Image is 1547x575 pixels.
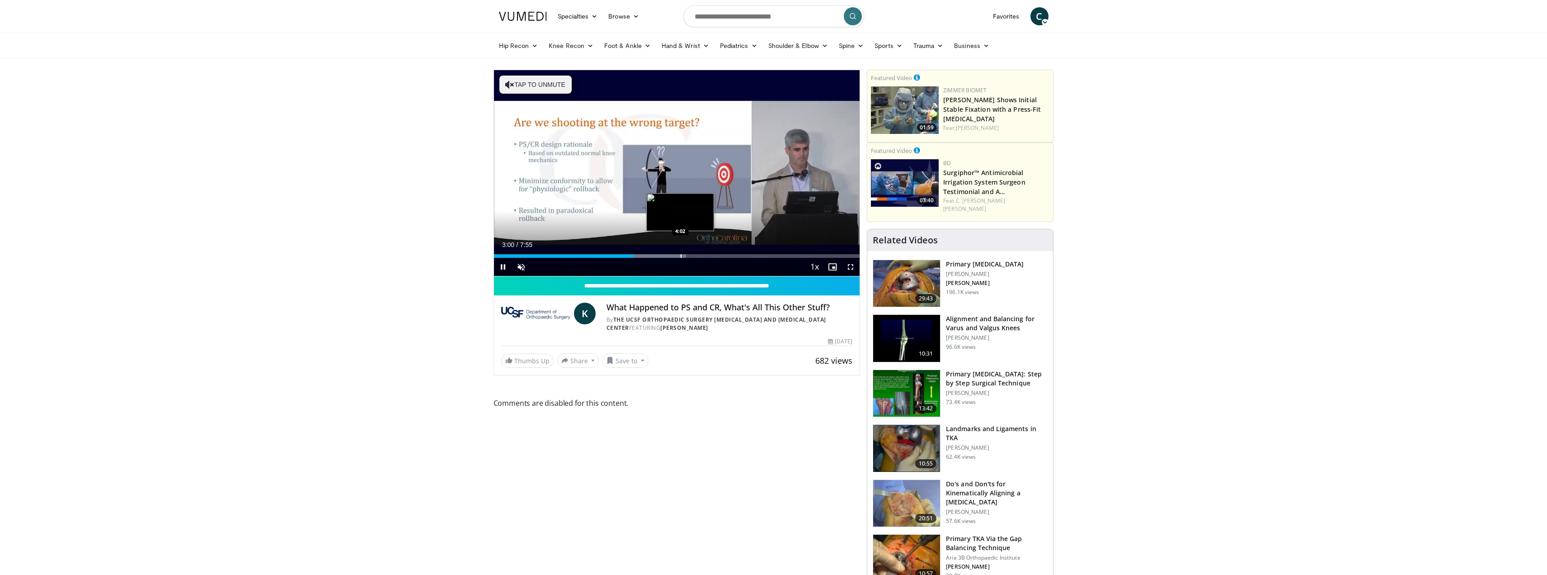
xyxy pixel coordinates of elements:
[607,316,826,332] a: The UCSF Orthopaedic Surgery [MEDICAL_DATA] and [MEDICAL_DATA] Center
[873,370,1048,418] a: 13:42 Primary [MEDICAL_DATA]: Step by Step Surgical Technique [PERSON_NAME] 73.4K views
[946,444,1048,451] p: [PERSON_NAME]
[946,289,979,296] p: 196.1K views
[943,197,1049,213] div: Feat.
[501,303,570,324] img: The UCSF Orthopaedic Surgery Arthritis and Joint Replacement Center
[871,159,939,207] a: 03:40
[869,37,908,55] a: Sports
[502,241,514,248] span: 3:00
[517,241,518,248] span: /
[946,534,1048,552] h3: Primary TKA Via the Gap Balancing Technique
[494,37,544,55] a: Hip Recon
[943,124,1049,132] div: Feat.
[949,37,995,55] a: Business
[520,241,532,248] span: 7:55
[494,254,860,258] div: Progress Bar
[823,258,842,276] button: Enable picture-in-picture mode
[656,37,715,55] a: Hand & Wrist
[871,86,939,134] a: 01:59
[871,159,939,207] img: 70422da6-974a-44ac-bf9d-78c82a89d891.150x105_q85_crop-smart_upscale.jpg
[512,258,530,276] button: Unmute
[908,37,949,55] a: Trauma
[946,314,1048,333] h3: Alignment and Balancing for Varus and Valgus Knees
[956,124,999,132] a: [PERSON_NAME]
[871,147,912,155] small: Featured Video
[574,303,596,324] a: K
[946,280,1024,287] p: [PERSON_NAME]
[915,349,937,358] span: 10:31
[943,159,951,167] a: BD
[946,399,976,406] p: 73.4K views
[815,355,852,366] span: 682 views
[499,76,572,94] button: Tap to unmute
[946,271,1024,278] p: [PERSON_NAME]
[917,124,936,132] span: 01:59
[873,480,1048,527] a: 20:51 Do's and Don'ts for Kinematically Aligning a [MEDICAL_DATA] [PERSON_NAME] 57.6K views
[873,314,1048,362] a: 10:31 Alignment and Balancing for Varus and Valgus Knees [PERSON_NAME] 96.6K views
[946,563,1048,570] p: [PERSON_NAME]
[873,315,940,362] img: 38523_0000_3.png.150x105_q85_crop-smart_upscale.jpg
[946,370,1048,388] h3: Primary [MEDICAL_DATA]: Step by Step Surgical Technique
[873,260,1048,308] a: 29:43 Primary [MEDICAL_DATA] [PERSON_NAME] [PERSON_NAME] 196.1K views
[660,324,708,332] a: [PERSON_NAME]
[946,518,976,525] p: 57.6K views
[946,554,1048,561] p: Aria 3B Orthopaedic Institute
[917,196,936,204] span: 03:40
[946,453,976,461] p: 62.4K views
[871,74,912,82] small: Featured Video
[946,508,1048,516] p: [PERSON_NAME]
[543,37,599,55] a: Knee Recon
[1030,7,1049,25] a: C
[873,235,938,246] h4: Related Videos
[805,258,823,276] button: Playback Rate
[715,37,763,55] a: Pediatrics
[683,5,864,27] input: Search topics, interventions
[946,480,1048,507] h3: Do's and Don'ts for Kinematically Aligning a [MEDICAL_DATA]
[871,86,939,134] img: 6bc46ad6-b634-4876-a934-24d4e08d5fac.150x105_q85_crop-smart_upscale.jpg
[501,354,554,368] a: Thumbs Up
[873,370,940,417] img: oa8B-rsjN5HfbTbX5hMDoxOjB1O5lLKx_1.150x105_q85_crop-smart_upscale.jpg
[873,424,1048,472] a: 10:55 Landmarks and Ligaments in TKA [PERSON_NAME] 62.4K views
[873,425,940,472] img: 88434a0e-b753-4bdd-ac08-0695542386d5.150x105_q85_crop-smart_upscale.jpg
[946,343,976,351] p: 96.6K views
[946,260,1024,269] h3: Primary [MEDICAL_DATA]
[552,7,603,25] a: Specialties
[603,7,644,25] a: Browse
[943,168,1025,196] a: Surgiphor™ Antimicrobial Irrigation System Surgeon Testimonial and A…
[499,12,547,21] img: VuMedi Logo
[946,390,1048,397] p: [PERSON_NAME]
[873,480,940,527] img: howell_knee_1.png.150x105_q85_crop-smart_upscale.jpg
[607,303,852,313] h4: What Happened to PS and CR, What's All This Other Stuff?
[943,197,1005,213] a: C. [PERSON_NAME] [PERSON_NAME]
[828,337,852,346] div: [DATE]
[946,424,1048,442] h3: Landmarks and Ligaments in TKA
[494,397,860,409] span: Comments are disabled for this content.
[646,193,714,231] img: image.jpeg
[915,514,937,523] span: 20:51
[494,70,860,276] video-js: Video Player
[987,7,1025,25] a: Favorites
[873,260,940,307] img: 297061_3.png.150x105_q85_crop-smart_upscale.jpg
[494,258,512,276] button: Pause
[599,37,656,55] a: Foot & Ankle
[602,353,649,368] button: Save to
[943,86,987,94] a: Zimmer Biomet
[833,37,869,55] a: Spine
[915,404,937,413] span: 13:42
[943,95,1041,123] a: [PERSON_NAME] Shows Initial Stable Fixation with a Press-Fit [MEDICAL_DATA]
[915,294,937,303] span: 29:43
[607,316,852,332] div: By FEATURING
[842,258,860,276] button: Fullscreen
[946,334,1048,342] p: [PERSON_NAME]
[763,37,833,55] a: Shoulder & Elbow
[557,353,599,368] button: Share
[915,459,937,468] span: 10:55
